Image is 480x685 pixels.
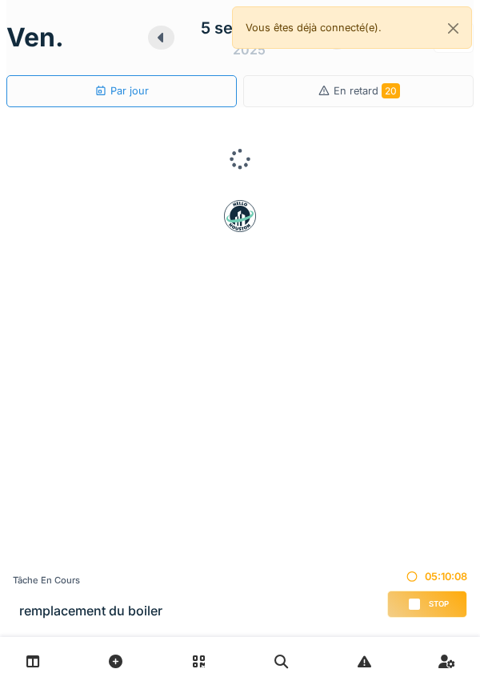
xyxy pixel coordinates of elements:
[13,574,162,587] div: Tâche en cours
[94,83,149,98] div: Par jour
[6,22,64,53] h1: ven.
[429,599,449,610] span: Stop
[232,6,472,49] div: Vous êtes déjà connecté(e).
[233,40,266,59] div: 2025
[201,16,298,40] div: 5 septembre
[334,85,400,97] span: En retard
[435,7,471,50] button: Close
[19,603,162,619] h3: remplacement du boiler
[387,569,467,584] div: 05:10:08
[382,83,400,98] span: 20
[224,200,256,232] img: badge-BVDL4wpA.svg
